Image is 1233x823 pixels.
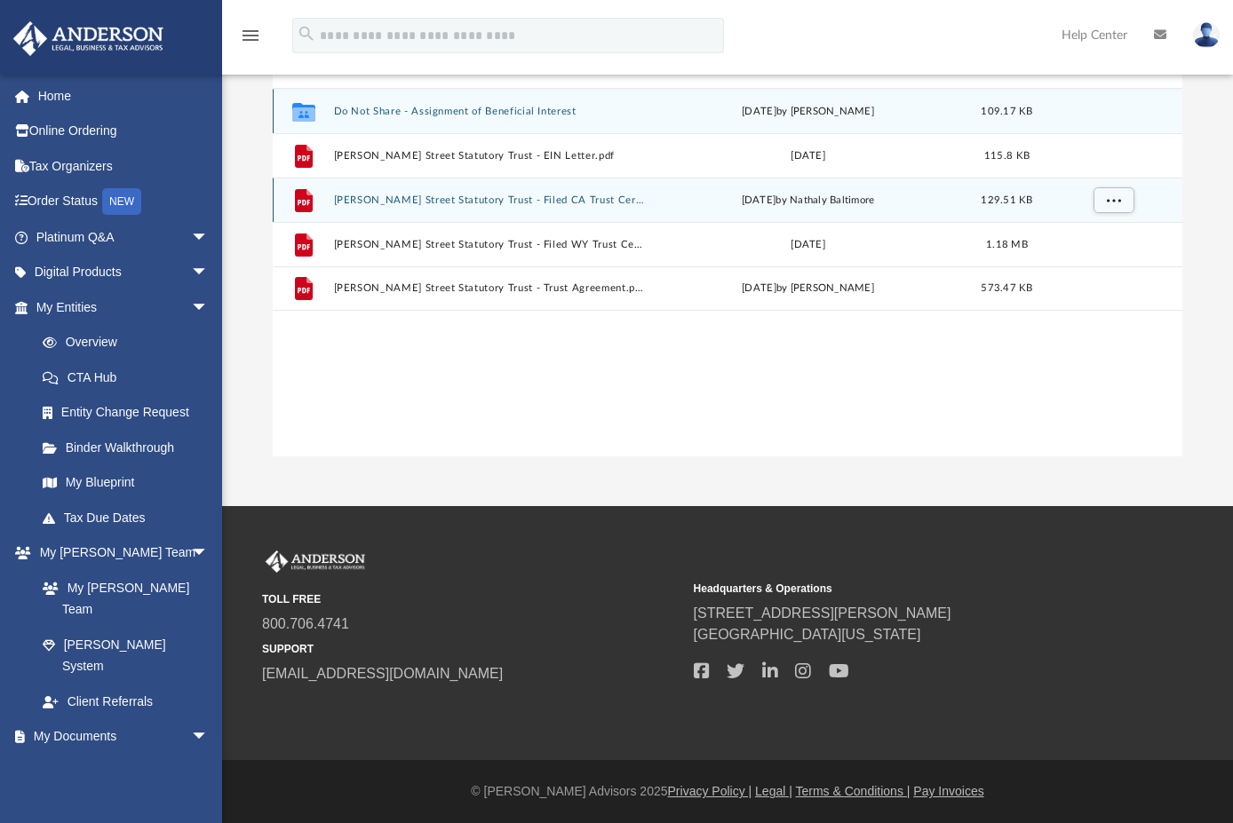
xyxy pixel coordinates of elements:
img: User Pic [1193,22,1220,48]
a: Client Referrals [25,684,227,719]
div: [DATE] [652,148,963,164]
a: My [PERSON_NAME] Team [25,570,218,627]
img: Anderson Advisors Platinum Portal [8,21,169,56]
span: arrow_drop_down [191,719,227,756]
a: [EMAIL_ADDRESS][DOMAIN_NAME] [262,666,503,681]
a: 800.706.4741 [262,616,349,631]
a: Online Ordering [12,114,235,149]
a: Platinum Q&Aarrow_drop_down [12,219,235,255]
button: Do Not Share - Assignment of Beneficial Interest [333,106,644,117]
div: [DATE] [652,237,963,253]
div: [DATE] by [PERSON_NAME] [652,281,963,297]
a: Legal | [755,784,792,798]
a: Tax Organizers [12,148,235,184]
small: TOLL FREE [262,591,681,607]
span: 115.8 KB [984,151,1030,161]
a: [GEOGRAPHIC_DATA][US_STATE] [694,627,921,642]
a: Overview [25,325,235,360]
a: Entity Change Request [25,395,235,431]
div: © [PERSON_NAME] Advisors 2025 [222,782,1233,801]
span: arrow_drop_down [191,255,227,291]
div: NEW [102,188,141,215]
button: [PERSON_NAME] Street Statutory Trust - Filed WY Trust Certificate.pdf [333,239,644,250]
span: arrow_drop_down [191,289,227,326]
small: Headquarters & Operations [694,581,1113,597]
a: Home [12,78,235,114]
a: CTA Hub [25,360,235,395]
a: Tax Due Dates [25,500,235,535]
div: [DATE] by [PERSON_NAME] [652,104,963,120]
a: My Entitiesarrow_drop_down [12,289,235,325]
a: Pay Invoices [913,784,983,798]
a: Binder Walkthrough [25,430,235,465]
small: SUPPORT [262,641,681,657]
div: [DATE] by Nathaly Baltimore [652,193,963,209]
a: My Blueprint [25,465,227,501]
a: Order StatusNEW [12,184,235,220]
a: My [PERSON_NAME] Teamarrow_drop_down [12,535,227,571]
span: arrow_drop_down [191,535,227,572]
div: grid [273,89,1182,456]
span: 129.51 KB [981,195,1032,205]
a: Box [25,754,218,789]
i: menu [240,25,261,46]
i: search [297,24,316,44]
span: 109.17 KB [981,107,1032,116]
a: Terms & Conditions | [796,784,911,798]
button: [PERSON_NAME] Street Statutory Trust - Filed CA Trust Certificate.pdf [333,194,644,206]
a: My Documentsarrow_drop_down [12,719,227,755]
button: More options [1093,187,1134,214]
a: menu [240,34,261,46]
a: Privacy Policy | [668,784,752,798]
a: [STREET_ADDRESS][PERSON_NAME] [694,605,951,621]
button: [PERSON_NAME] Street Statutory Trust - Trust Agreement.pdf [333,282,644,294]
span: arrow_drop_down [191,219,227,256]
span: 573.47 KB [981,283,1032,293]
img: Anderson Advisors Platinum Portal [262,550,369,574]
span: 1.18 MB [986,240,1028,249]
a: Digital Productsarrow_drop_down [12,255,235,290]
button: [PERSON_NAME] Street Statutory Trust - EIN Letter.pdf [333,150,644,162]
a: [PERSON_NAME] System [25,627,227,684]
